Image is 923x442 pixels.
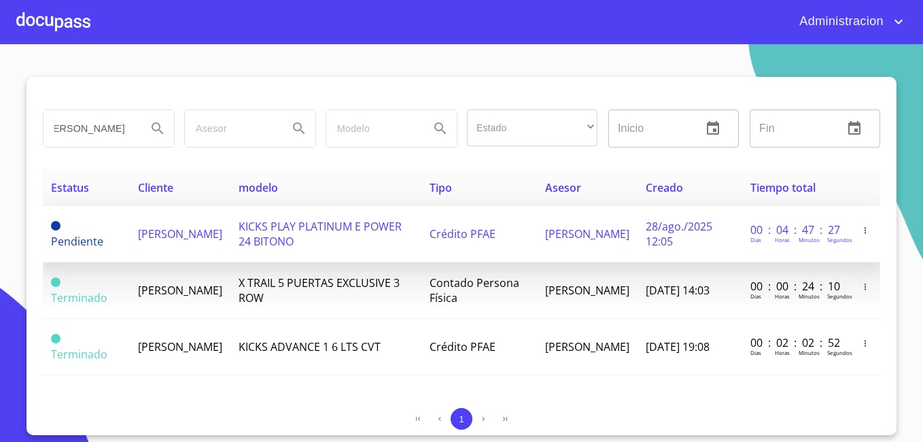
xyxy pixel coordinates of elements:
[789,11,907,33] button: account of current user
[827,292,852,300] p: Segundos
[775,349,790,356] p: Horas
[775,292,790,300] p: Horas
[467,109,597,146] div: ​
[646,283,710,298] span: [DATE] 14:03
[775,236,790,243] p: Horas
[799,292,820,300] p: Minutos
[750,292,761,300] p: Dias
[646,339,710,354] span: [DATE] 19:08
[51,221,60,231] span: Pendiente
[51,334,60,343] span: Terminado
[239,275,400,305] span: X TRAIL 5 PUERTAS EXCLUSIVE 3 ROW
[545,226,629,241] span: [PERSON_NAME]
[141,112,174,145] button: Search
[283,112,315,145] button: Search
[43,110,136,147] input: search
[239,219,402,249] span: KICKS PLAY PLATINUM E POWER 24 BITONO
[789,11,890,33] span: Administracion
[430,275,519,305] span: Contado Persona Física
[430,226,495,241] span: Crédito PFAE
[750,222,842,237] p: 00 : 04 : 47 : 27
[185,110,277,147] input: search
[827,349,852,356] p: Segundos
[138,226,222,241] span: [PERSON_NAME]
[424,112,457,145] button: Search
[51,277,60,287] span: Terminado
[750,349,761,356] p: Dias
[750,279,842,294] p: 00 : 00 : 24 : 10
[750,236,761,243] p: Dias
[545,283,629,298] span: [PERSON_NAME]
[646,180,683,195] span: Creado
[138,283,222,298] span: [PERSON_NAME]
[239,180,278,195] span: modelo
[545,180,581,195] span: Asesor
[799,236,820,243] p: Minutos
[326,110,419,147] input: search
[827,236,852,243] p: Segundos
[430,339,495,354] span: Crédito PFAE
[51,347,107,362] span: Terminado
[51,234,103,249] span: Pendiente
[451,408,472,430] button: 1
[750,335,842,350] p: 00 : 02 : 02 : 52
[799,349,820,356] p: Minutos
[51,290,107,305] span: Terminado
[138,339,222,354] span: [PERSON_NAME]
[646,219,712,249] span: 28/ago./2025 12:05
[239,339,381,354] span: KICKS ADVANCE 1 6 LTS CVT
[459,414,464,424] span: 1
[750,180,816,195] span: Tiempo total
[51,180,89,195] span: Estatus
[545,339,629,354] span: [PERSON_NAME]
[430,180,452,195] span: Tipo
[138,180,173,195] span: Cliente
